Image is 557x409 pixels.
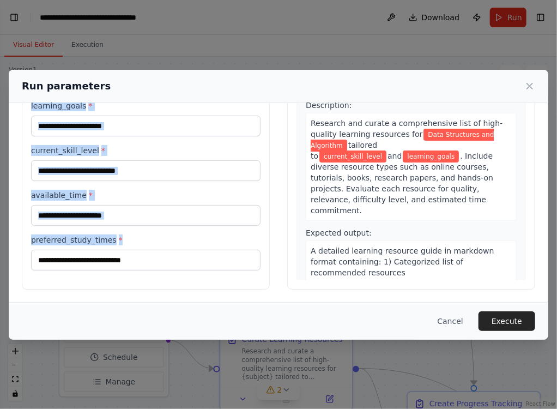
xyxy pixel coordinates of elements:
[388,152,402,160] span: and
[306,101,352,110] span: Description:
[311,119,502,139] span: Research and curate a comprehensive list of high-quality learning resources for
[319,151,386,163] span: Variable: current_skill_level
[22,79,111,94] h2: Run parameters
[403,151,459,163] span: Variable: learning_goals
[31,145,261,156] label: current_skill_level
[31,234,261,245] label: preferred_study_times
[311,246,510,332] span: A detailed learning resource guide in markdown format containing: 1) Categorized list of recommen...
[429,311,472,331] button: Cancel
[311,141,377,160] span: tailored to
[479,311,535,331] button: Execute
[311,152,493,215] span: . Include diverse resource types such as online courses, tutorials, books, research papers, and h...
[31,190,261,201] label: available_time
[31,100,261,111] label: learning_goals
[311,129,494,152] span: Variable: subject
[306,228,372,237] span: Expected output:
